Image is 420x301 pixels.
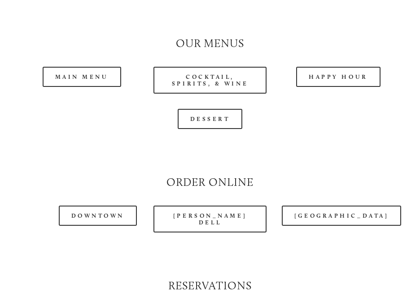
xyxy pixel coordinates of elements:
a: Happy Hour [296,67,381,87]
h2: Our Menus [25,36,395,52]
a: [PERSON_NAME] Dell [153,206,267,232]
a: Dessert [178,109,243,129]
a: Cocktail, Spirits, & Wine [153,67,267,94]
a: Downtown [59,206,137,226]
a: [GEOGRAPHIC_DATA] [282,206,401,226]
h2: Order Online [25,175,395,190]
a: Main Menu [43,67,121,87]
h2: Reservations [25,278,395,294]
